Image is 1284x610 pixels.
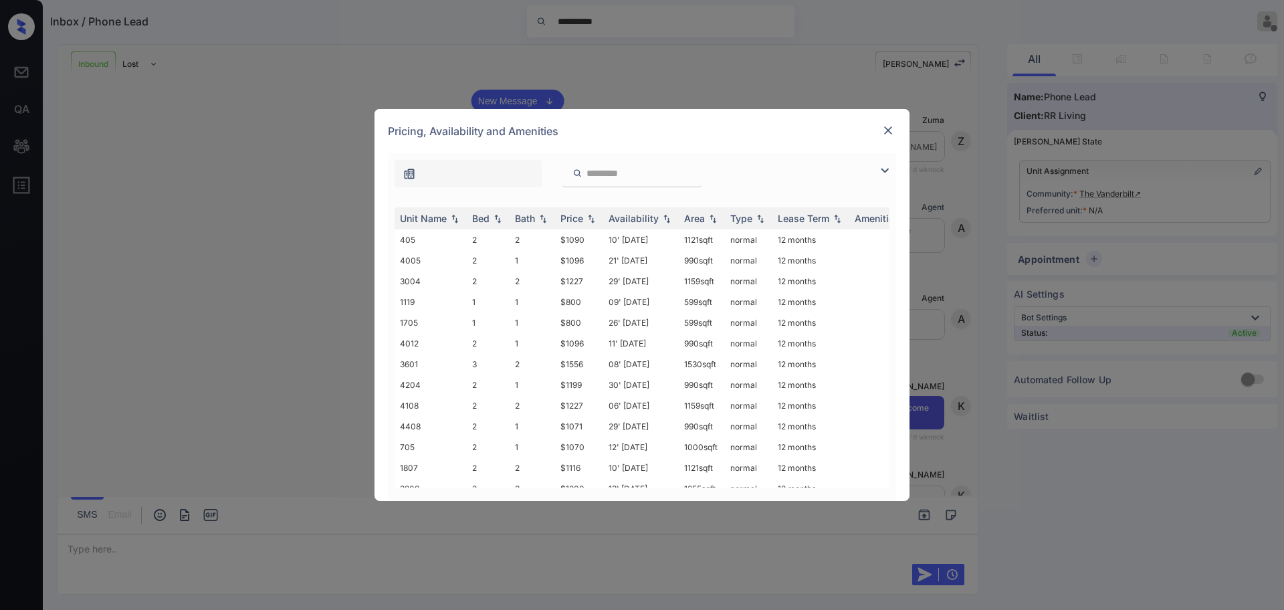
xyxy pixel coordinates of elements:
[603,437,679,457] td: 12' [DATE]
[603,354,679,375] td: 08' [DATE]
[725,395,772,416] td: normal
[395,416,467,437] td: 4408
[679,271,725,292] td: 1159 sqft
[555,457,603,478] td: $1116
[603,333,679,354] td: 11' [DATE]
[772,375,849,395] td: 12 months
[855,213,899,224] div: Amenities
[772,229,849,250] td: 12 months
[555,312,603,333] td: $800
[725,312,772,333] td: normal
[510,395,555,416] td: 2
[679,312,725,333] td: 599 sqft
[510,229,555,250] td: 2
[772,250,849,271] td: 12 months
[395,229,467,250] td: 405
[603,457,679,478] td: 10' [DATE]
[725,292,772,312] td: normal
[730,213,752,224] div: Type
[772,292,849,312] td: 12 months
[772,478,849,499] td: 12 months
[778,213,829,224] div: Lease Term
[831,214,844,223] img: sorting
[603,375,679,395] td: 30' [DATE]
[679,437,725,457] td: 1000 sqft
[679,457,725,478] td: 1121 sqft
[510,375,555,395] td: 1
[772,333,849,354] td: 12 months
[679,292,725,312] td: 599 sqft
[725,416,772,437] td: normal
[510,416,555,437] td: 1
[395,292,467,312] td: 1119
[603,416,679,437] td: 29' [DATE]
[467,312,510,333] td: 1
[772,457,849,478] td: 12 months
[400,213,447,224] div: Unit Name
[555,478,603,499] td: $1200
[603,395,679,416] td: 06' [DATE]
[603,250,679,271] td: 21' [DATE]
[679,333,725,354] td: 990 sqft
[395,375,467,395] td: 4204
[555,333,603,354] td: $1096
[679,375,725,395] td: 990 sqft
[603,271,679,292] td: 29' [DATE]
[467,437,510,457] td: 2
[555,375,603,395] td: $1199
[679,478,725,499] td: 1255 sqft
[679,250,725,271] td: 990 sqft
[395,333,467,354] td: 4012
[881,124,895,137] img: close
[555,354,603,375] td: $1556
[555,437,603,457] td: $1070
[603,478,679,499] td: 13' [DATE]
[572,167,582,179] img: icon-zuma
[725,478,772,499] td: normal
[395,457,467,478] td: 1807
[536,214,550,223] img: sorting
[684,213,705,224] div: Area
[467,416,510,437] td: 2
[603,292,679,312] td: 09' [DATE]
[467,271,510,292] td: 2
[510,333,555,354] td: 1
[403,167,416,181] img: icon-zuma
[395,271,467,292] td: 3004
[395,437,467,457] td: 705
[467,395,510,416] td: 2
[725,250,772,271] td: normal
[679,354,725,375] td: 1530 sqft
[679,416,725,437] td: 990 sqft
[679,229,725,250] td: 1121 sqft
[467,229,510,250] td: 2
[467,250,510,271] td: 2
[395,395,467,416] td: 4108
[510,437,555,457] td: 1
[555,229,603,250] td: $1090
[510,478,555,499] td: 2
[603,229,679,250] td: 10' [DATE]
[395,354,467,375] td: 3601
[510,312,555,333] td: 1
[679,395,725,416] td: 1159 sqft
[725,333,772,354] td: normal
[772,437,849,457] td: 12 months
[510,250,555,271] td: 1
[510,457,555,478] td: 2
[609,213,659,224] div: Availability
[467,375,510,395] td: 2
[510,292,555,312] td: 1
[467,333,510,354] td: 2
[725,457,772,478] td: normal
[448,214,461,223] img: sorting
[555,416,603,437] td: $1071
[725,437,772,457] td: normal
[555,395,603,416] td: $1227
[660,214,673,223] img: sorting
[467,457,510,478] td: 2
[772,395,849,416] td: 12 months
[467,354,510,375] td: 3
[510,271,555,292] td: 2
[472,213,490,224] div: Bed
